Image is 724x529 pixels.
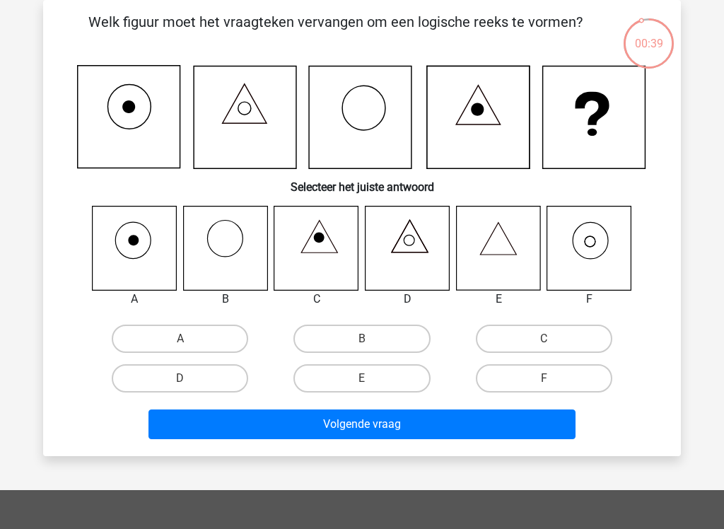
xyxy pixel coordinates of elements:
label: E [293,364,430,393]
button: Volgende vraag [148,409,576,439]
div: B [173,291,279,308]
div: A [81,291,188,308]
label: C [476,325,612,353]
label: B [293,325,430,353]
div: E [445,291,552,308]
label: A [112,325,248,353]
div: C [263,291,370,308]
div: D [354,291,461,308]
div: 00:39 [622,17,675,52]
label: F [476,364,612,393]
p: Welk figuur moet het vraagteken vervangen om een logische reeks te vormen? [66,11,605,54]
label: D [112,364,248,393]
h6: Selecteer het juiste antwoord [66,169,658,194]
div: F [536,291,643,308]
